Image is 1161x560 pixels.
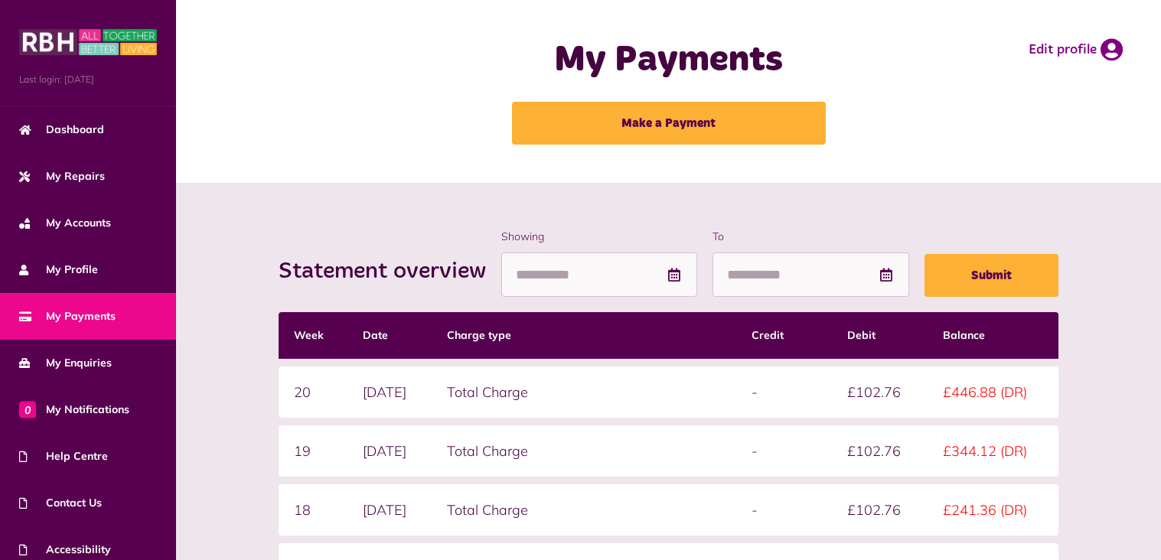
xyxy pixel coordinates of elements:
[736,312,832,359] th: Credit
[832,312,928,359] th: Debit
[432,366,736,418] td: Total Charge
[19,168,105,184] span: My Repairs
[501,229,698,245] label: Showing
[19,355,112,371] span: My Enquiries
[19,262,98,278] span: My Profile
[1029,38,1123,61] a: Edit profile
[19,448,108,464] span: Help Centre
[347,312,432,359] th: Date
[279,312,347,359] th: Week
[19,308,116,324] span: My Payments
[438,38,900,83] h1: My Payments
[928,366,1058,418] td: £446.88 (DR)
[832,484,928,536] td: £102.76
[928,425,1058,477] td: £344.12 (DR)
[19,495,102,511] span: Contact Us
[347,425,432,477] td: [DATE]
[279,425,347,477] td: 19
[736,425,832,477] td: -
[832,366,928,418] td: £102.76
[279,484,347,536] td: 18
[19,402,129,418] span: My Notifications
[925,254,1058,297] button: Submit
[347,366,432,418] td: [DATE]
[432,425,736,477] td: Total Charge
[432,312,736,359] th: Charge type
[432,484,736,536] td: Total Charge
[19,73,157,86] span: Last login: [DATE]
[832,425,928,477] td: £102.76
[19,542,111,558] span: Accessibility
[19,401,36,418] span: 0
[19,27,157,57] img: MyRBH
[279,366,347,418] td: 20
[347,484,432,536] td: [DATE]
[512,102,826,145] a: Make a Payment
[19,122,104,138] span: Dashboard
[279,258,501,285] h2: Statement overview
[928,312,1058,359] th: Balance
[928,484,1058,536] td: £241.36 (DR)
[736,484,832,536] td: -
[713,229,909,245] label: To
[736,366,832,418] td: -
[19,215,111,231] span: My Accounts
